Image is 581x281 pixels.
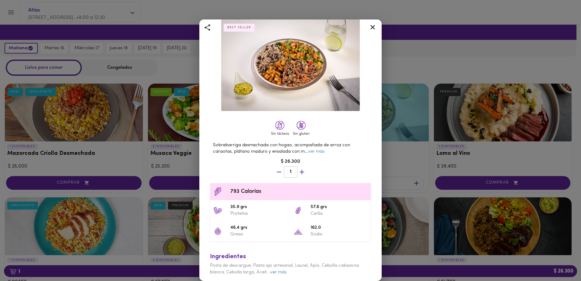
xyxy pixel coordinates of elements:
span: 35.9 grs [230,204,287,211]
div: Sin lácteos [271,131,289,137]
div: Ingredientes [210,252,371,261]
img: Ropa Vieja [221,19,360,111]
img: 162.0 Sodio [294,227,303,236]
span: 1 [288,169,294,175]
img: 35.9 grs Proteína [213,206,222,215]
a: ver más [270,270,287,275]
img: dairyfree.png [275,121,284,130]
span: 162.0 [311,224,368,231]
span: 793 Calorías [230,188,368,196]
span: 57.6 grs [311,204,368,211]
div: BEST SELLER [224,24,255,32]
div: $ 26.300 [207,158,374,165]
img: 46.4 grs Grasa [213,227,222,236]
span: Sobrebarriga desmechada con hogao, acompañada de arroz con caraotas, plátano maduro y ensalada co... [213,143,350,154]
p: Proteína [230,210,287,217]
img: glutenfree.png [297,121,306,130]
span: Posta de descargue, Pasta ajo artesanal, Laurel, Apio, Cebolla cabezona blanca, Cebolla larga, Ac... [210,263,359,274]
img: Contenido calórico [213,187,222,196]
p: Sodio [311,231,368,238]
button: 1 [284,166,297,178]
iframe: Messagebird Livechat Widget [546,246,575,275]
div: Sin gluten [292,131,310,137]
p: Grasa [230,231,287,238]
img: 57.6 grs Carbs [294,206,303,215]
a: ver más [308,149,325,154]
span: 46.4 grs [230,224,287,231]
p: Carbs [311,210,368,217]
